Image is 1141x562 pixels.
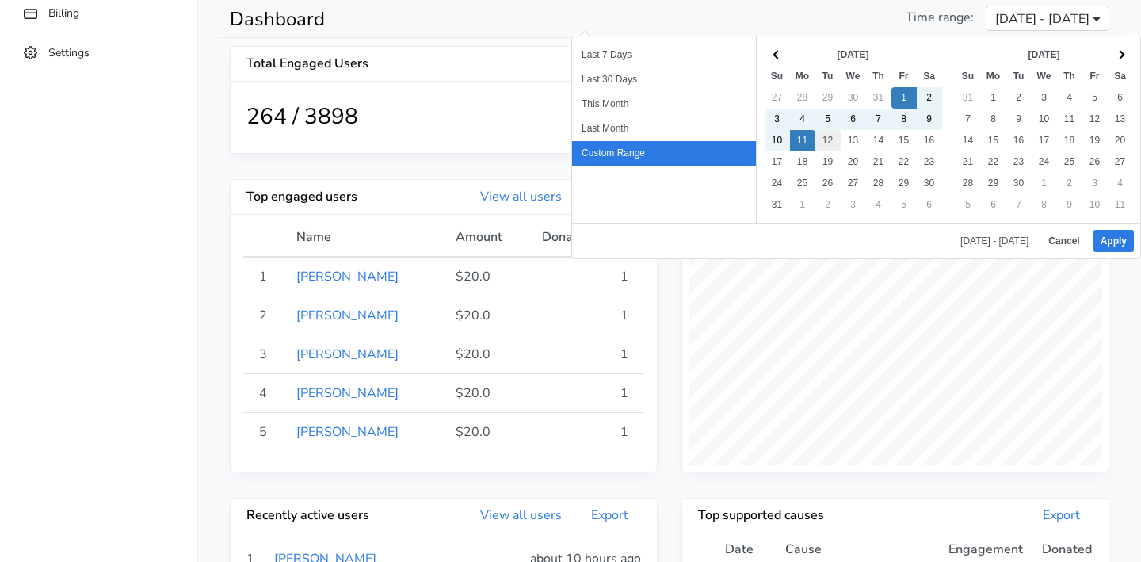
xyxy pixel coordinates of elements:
[765,109,790,130] td: 3
[243,412,287,451] td: 5
[1082,87,1108,109] td: 5
[790,109,815,130] td: 4
[790,194,815,216] td: 1
[446,412,532,451] td: $20.0
[981,194,1006,216] td: 6
[981,109,1006,130] td: 8
[1041,230,1086,252] button: Cancel
[790,151,815,173] td: 18
[866,87,891,109] td: 31
[1006,173,1032,194] td: 30
[841,130,866,151] td: 13
[698,508,895,523] h5: Top supported causes
[16,37,181,68] a: Settings
[815,173,841,194] td: 26
[1057,151,1082,173] td: 25
[841,151,866,173] td: 20
[1108,194,1133,216] td: 11
[815,130,841,151] td: 12
[866,109,891,130] td: 7
[956,109,981,130] td: 7
[296,423,399,441] a: [PERSON_NAME]
[1057,66,1082,87] th: Th
[1032,87,1057,109] td: 3
[1032,130,1057,151] td: 17
[956,87,981,109] td: 31
[572,67,756,92] li: Last 30 Days
[48,44,90,59] span: Settings
[1108,87,1133,109] td: 6
[532,227,644,257] th: Donations
[1006,151,1032,173] td: 23
[1032,66,1057,87] th: We
[532,257,644,296] td: 1
[1082,173,1108,194] td: 3
[296,384,399,402] a: [PERSON_NAME]
[917,109,942,130] td: 9
[891,173,917,194] td: 29
[866,173,891,194] td: 28
[1032,151,1057,173] td: 24
[790,44,917,66] th: [DATE]
[841,87,866,109] td: 30
[956,66,981,87] th: Su
[790,130,815,151] td: 11
[995,10,1089,29] span: [DATE] - [DATE]
[446,257,532,296] td: $20.0
[246,189,444,205] h5: Top engaged users
[841,66,866,87] th: We
[243,296,287,335] td: 2
[790,66,815,87] th: Mo
[287,227,446,257] th: Name
[1057,173,1082,194] td: 2
[891,130,917,151] td: 15
[956,194,981,216] td: 5
[815,66,841,87] th: Tu
[578,507,641,524] a: Export
[1108,173,1133,194] td: 4
[446,296,532,335] td: $20.0
[956,130,981,151] td: 14
[243,373,287,412] td: 4
[532,412,644,451] td: 1
[981,151,1006,173] td: 22
[1006,130,1032,151] td: 16
[917,130,942,151] td: 16
[1108,109,1133,130] td: 13
[532,335,644,373] td: 1
[1108,130,1133,151] td: 20
[765,87,790,109] td: 27
[956,151,981,173] td: 21
[815,87,841,109] td: 29
[765,173,790,194] td: 24
[956,173,981,194] td: 28
[841,173,866,194] td: 27
[1032,173,1057,194] td: 1
[815,109,841,130] td: 5
[1006,194,1032,216] td: 7
[1032,194,1057,216] td: 8
[841,109,866,130] td: 6
[246,104,641,131] h1: 264 / 3898
[841,194,866,216] td: 3
[446,227,532,257] th: Amount
[467,507,574,524] a: View all users
[243,335,287,373] td: 3
[572,92,756,117] li: This Month
[917,66,942,87] th: Sa
[1057,87,1082,109] td: 4
[572,43,756,67] li: Last 7 Days
[1032,109,1057,130] td: 10
[1057,109,1082,130] td: 11
[532,296,644,335] td: 1
[467,188,574,205] a: View all users
[1006,87,1032,109] td: 2
[790,87,815,109] td: 28
[1006,109,1032,130] td: 9
[765,151,790,173] td: 17
[1006,66,1032,87] th: Tu
[1082,66,1108,87] th: Fr
[917,87,942,109] td: 2
[765,130,790,151] td: 10
[981,44,1108,66] th: [DATE]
